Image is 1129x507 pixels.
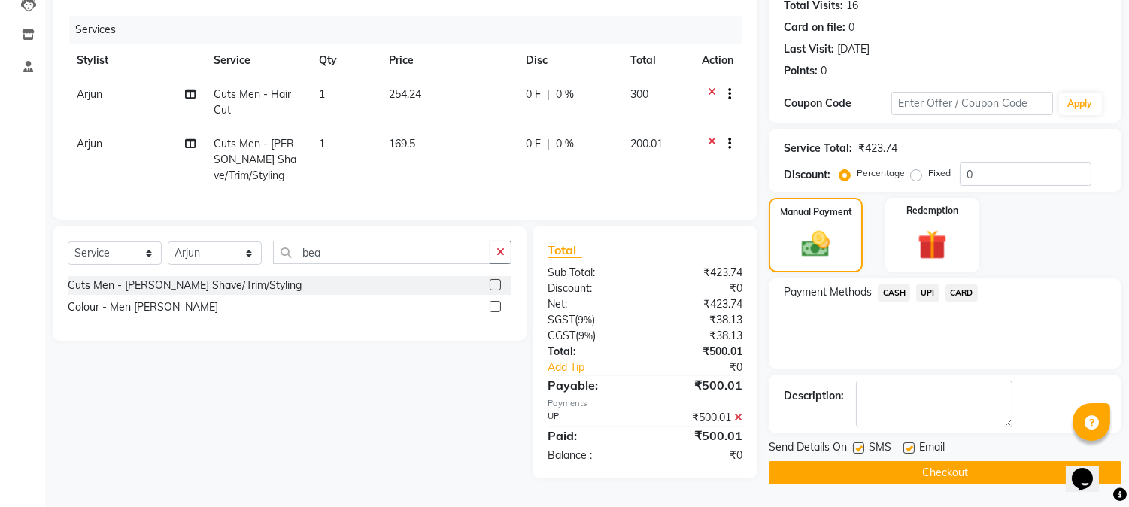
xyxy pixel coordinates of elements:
[784,388,844,404] div: Description:
[556,87,574,102] span: 0 %
[645,410,754,426] div: ₹500.01
[536,344,645,360] div: Total:
[389,87,421,101] span: 254.24
[645,427,754,445] div: ₹500.01
[547,87,550,102] span: |
[273,241,490,264] input: Search or Scan
[548,313,575,326] span: SGST
[68,278,302,293] div: Cuts Men - [PERSON_NAME] Shave/Trim/Styling
[319,87,325,101] span: 1
[214,87,291,117] span: Cuts Men - Hair Cut
[68,299,218,315] div: Colour - Men [PERSON_NAME]
[536,281,645,296] div: Discount:
[380,44,517,77] th: Price
[645,265,754,281] div: ₹423.74
[77,137,102,150] span: Arjun
[645,376,754,394] div: ₹500.01
[630,137,663,150] span: 200.01
[645,344,754,360] div: ₹500.01
[536,265,645,281] div: Sub Total:
[517,44,621,77] th: Disc
[536,410,645,426] div: UPI
[645,312,754,328] div: ₹38.13
[784,41,834,57] div: Last Visit:
[663,360,754,375] div: ₹0
[69,16,754,44] div: Services
[916,284,939,302] span: UPI
[693,44,742,77] th: Action
[906,204,958,217] label: Redemption
[769,461,1121,484] button: Checkout
[769,439,847,458] span: Send Details On
[578,314,592,326] span: 9%
[784,20,845,35] div: Card on file:
[630,87,648,101] span: 300
[784,63,818,79] div: Points:
[536,296,645,312] div: Net:
[848,20,854,35] div: 0
[536,360,663,375] a: Add Tip
[547,136,550,152] span: |
[536,448,645,463] div: Balance :
[784,167,830,183] div: Discount:
[77,87,102,101] span: Arjun
[858,141,897,156] div: ₹423.74
[68,44,205,77] th: Stylist
[784,96,891,111] div: Coupon Code
[645,281,754,296] div: ₹0
[536,312,645,328] div: ( )
[548,329,575,342] span: CGST
[891,92,1052,115] input: Enter Offer / Coupon Code
[793,228,838,260] img: _cash.svg
[837,41,870,57] div: [DATE]
[645,296,754,312] div: ₹423.74
[945,284,978,302] span: CARD
[310,44,380,77] th: Qty
[556,136,574,152] span: 0 %
[536,376,645,394] div: Payable:
[909,226,956,263] img: _gift.svg
[878,284,910,302] span: CASH
[857,166,905,180] label: Percentage
[389,137,415,150] span: 169.5
[1066,447,1114,492] iframe: chat widget
[536,427,645,445] div: Paid:
[578,329,593,342] span: 9%
[1059,93,1102,115] button: Apply
[526,136,541,152] span: 0 F
[821,63,827,79] div: 0
[214,137,296,182] span: Cuts Men - [PERSON_NAME] Shave/Trim/Styling
[645,448,754,463] div: ₹0
[780,205,852,219] label: Manual Payment
[205,44,310,77] th: Service
[548,397,742,410] div: Payments
[319,137,325,150] span: 1
[548,242,582,258] span: Total
[621,44,693,77] th: Total
[869,439,891,458] span: SMS
[928,166,951,180] label: Fixed
[645,328,754,344] div: ₹38.13
[526,87,541,102] span: 0 F
[919,439,945,458] span: Email
[536,328,645,344] div: ( )
[784,284,872,300] span: Payment Methods
[784,141,852,156] div: Service Total:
